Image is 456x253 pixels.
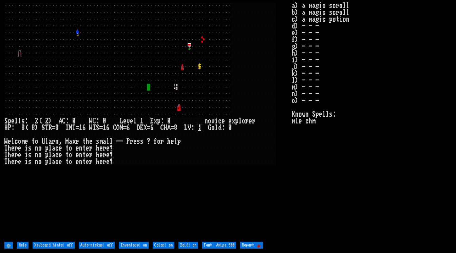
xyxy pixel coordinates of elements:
div: h [8,152,11,158]
div: R [49,124,52,131]
div: - [120,138,123,145]
div: x [154,118,157,124]
div: 6 [127,124,130,131]
div: T [45,124,49,131]
div: c [218,118,222,124]
div: e [11,118,15,124]
div: a [49,138,52,145]
div: r [103,158,106,165]
div: D [137,124,140,131]
div: d [218,124,222,131]
div: : [11,124,15,131]
div: n [35,158,38,165]
div: o [69,145,72,152]
div: ) [49,118,52,124]
div: e [106,152,110,158]
div: t [32,138,35,145]
div: e [171,138,174,145]
div: o [38,152,42,158]
div: 1 [103,124,106,131]
div: l [174,138,177,145]
div: - [116,138,120,145]
div: e [11,145,15,152]
div: W [89,118,93,124]
div: W [4,138,8,145]
div: 6 [150,124,154,131]
div: e [76,152,79,158]
div: e [59,152,62,158]
div: e [130,118,133,124]
div: 0 [228,124,232,131]
div: : [160,118,164,124]
div: p [45,145,49,152]
div: t [82,145,86,152]
div: 6 [106,124,110,131]
div: N [69,124,72,131]
div: r [15,152,18,158]
div: T [4,152,8,158]
div: T [72,124,76,131]
div: 0 [167,118,171,124]
div: T [4,158,8,165]
div: n [35,152,38,158]
div: 8 [55,124,59,131]
div: I [65,124,69,131]
div: r [103,152,106,158]
div: a [103,138,106,145]
div: 8 [32,124,35,131]
input: ⚙️ [4,242,13,249]
div: e [8,138,11,145]
div: V [188,124,191,131]
div: m [21,138,25,145]
div: t [65,158,69,165]
div: h [96,152,99,158]
div: e [11,152,15,158]
div: ! [110,145,113,152]
div: O [116,124,120,131]
div: p [235,118,239,124]
div: l [239,118,242,124]
div: l [49,152,52,158]
div: C [113,124,116,131]
div: n [79,152,82,158]
div: S [42,124,45,131]
div: e [11,158,15,165]
div: s [28,145,32,152]
div: r [89,152,93,158]
div: e [18,145,21,152]
div: H [4,124,8,131]
stats: a) a magic scroll b) a magic scroll c) a magic potion d) - - - e) - - - f) - - - g) - - - h) - - ... [292,2,451,240]
div: H [164,124,167,131]
div: r [89,145,93,152]
div: v [211,118,215,124]
div: n [79,145,82,152]
div: p [8,118,11,124]
div: s [137,138,140,145]
div: a [69,138,72,145]
div: L [120,118,123,124]
div: h [167,138,171,145]
div: 1 [140,118,144,124]
div: : [191,124,194,131]
div: A [167,124,171,131]
input: Color: on [153,242,174,249]
input: Bold: on [178,242,198,249]
div: e [106,158,110,165]
div: M [65,138,69,145]
div: U [42,138,45,145]
div: o [38,145,42,152]
div: 0 [72,118,76,124]
div: E [140,124,144,131]
div: l [215,124,218,131]
div: t [82,152,86,158]
div: s [21,118,25,124]
div: l [18,118,21,124]
div: h [96,145,99,152]
div: S [4,118,8,124]
div: r [245,118,249,124]
div: e [99,152,103,158]
div: c [55,145,59,152]
div: e [222,118,225,124]
div: E [150,118,154,124]
div: s [28,152,32,158]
